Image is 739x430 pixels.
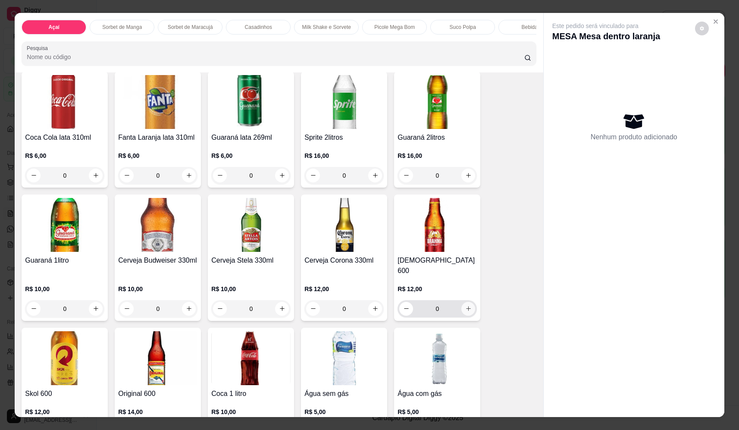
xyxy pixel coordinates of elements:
p: R$ 5,00 [398,408,477,416]
img: product-image [304,75,384,129]
h4: Cerveja Stela 330ml [211,255,291,266]
img: product-image [211,75,291,129]
h4: Skol 600 [25,389,104,399]
button: decrease-product-quantity [27,169,41,182]
p: R$ 16,00 [304,151,384,160]
img: product-image [304,198,384,252]
p: R$ 14,00 [118,408,197,416]
button: decrease-product-quantity [27,302,41,316]
h4: Fanta Laranja lata 310ml [118,132,197,143]
h4: Cerveja Budweiser 330ml [118,255,197,266]
h4: Guaraná 1litro [25,255,104,266]
p: R$ 5,00 [304,408,384,416]
p: Suco Polpa [450,24,476,31]
p: R$ 10,00 [118,285,197,293]
p: Picole Mega Bom [374,24,415,31]
button: decrease-product-quantity [306,302,320,316]
h4: Guaraná 2litros [398,132,477,143]
label: Pesquisa [27,44,51,52]
button: decrease-product-quantity [399,302,413,316]
h4: Coca 1 litro [211,389,291,399]
button: increase-product-quantity [368,169,382,182]
p: R$ 6,00 [25,151,104,160]
input: Pesquisa [27,53,524,61]
h4: Guaraná lata 269ml [211,132,291,143]
button: increase-product-quantity [89,302,103,316]
p: Casadinhos [245,24,272,31]
p: Açaí [49,24,59,31]
button: decrease-product-quantity [306,169,320,182]
p: R$ 16,00 [398,151,477,160]
img: product-image [25,75,104,129]
img: product-image [118,198,197,252]
p: Sorbet de Maracujá [168,24,213,31]
h4: Água com gás [398,389,477,399]
p: R$ 6,00 [211,151,291,160]
h4: [DEMOGRAPHIC_DATA] 600 [398,255,477,276]
img: product-image [25,331,104,385]
p: Sorbet de Manga [102,24,142,31]
button: increase-product-quantity [89,169,103,182]
img: product-image [398,75,477,129]
button: increase-product-quantity [182,169,196,182]
h4: Sprite 2litros [304,132,384,143]
p: R$ 12,00 [398,285,477,293]
img: product-image [25,198,104,252]
p: Milk Shake e Sorvete [302,24,351,31]
p: R$ 12,00 [304,285,384,293]
button: increase-product-quantity [461,169,475,182]
button: increase-product-quantity [275,169,289,182]
img: product-image [211,331,291,385]
img: product-image [118,331,197,385]
h4: Original 600 [118,389,197,399]
button: decrease-product-quantity [213,302,227,316]
h4: Cerveja Corona 330ml [304,255,384,266]
h4: Água sem gás [304,389,384,399]
button: decrease-product-quantity [399,169,413,182]
button: increase-product-quantity [275,302,289,316]
p: R$ 10,00 [211,408,291,416]
h4: Coca Cola lata 310ml [25,132,104,143]
button: decrease-product-quantity [213,169,227,182]
p: R$ 10,00 [211,285,291,293]
img: product-image [118,75,197,129]
p: Este pedido será vinculado para [552,22,660,30]
img: product-image [398,198,477,252]
button: decrease-product-quantity [120,302,134,316]
p: MESA Mesa dentro laranja [552,30,660,42]
p: Nenhum produto adicionado [591,132,677,142]
button: increase-product-quantity [461,302,475,316]
img: product-image [211,198,291,252]
p: R$ 10,00 [25,285,104,293]
button: increase-product-quantity [368,302,382,316]
p: Bebidas [522,24,540,31]
button: decrease-product-quantity [695,22,709,35]
p: R$ 12,00 [25,408,104,416]
p: R$ 6,00 [118,151,197,160]
img: product-image [304,331,384,385]
button: decrease-product-quantity [120,169,134,182]
button: increase-product-quantity [182,302,196,316]
button: Close [709,15,723,28]
img: product-image [398,331,477,385]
